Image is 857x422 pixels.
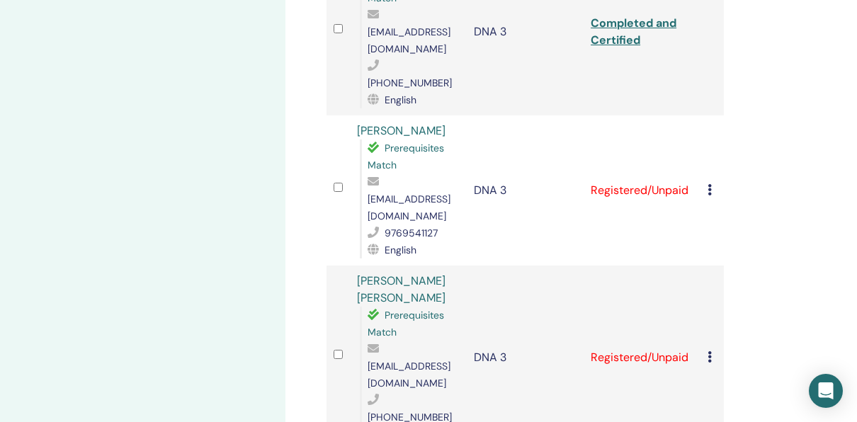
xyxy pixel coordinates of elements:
a: [PERSON_NAME] [PERSON_NAME] [357,273,445,305]
span: Prerequisites Match [368,142,444,171]
span: English [385,93,416,106]
span: [EMAIL_ADDRESS][DOMAIN_NAME] [368,193,450,222]
span: Prerequisites Match [368,309,444,338]
a: [PERSON_NAME] [357,123,445,138]
span: [PHONE_NUMBER] [368,76,452,89]
span: 9769541127 [385,227,438,239]
span: [EMAIL_ADDRESS][DOMAIN_NAME] [368,25,450,55]
span: [EMAIL_ADDRESS][DOMAIN_NAME] [368,360,450,389]
a: Completed and Certified [591,16,676,47]
td: DNA 3 [467,115,584,266]
div: Open Intercom Messenger [809,374,843,408]
span: English [385,244,416,256]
